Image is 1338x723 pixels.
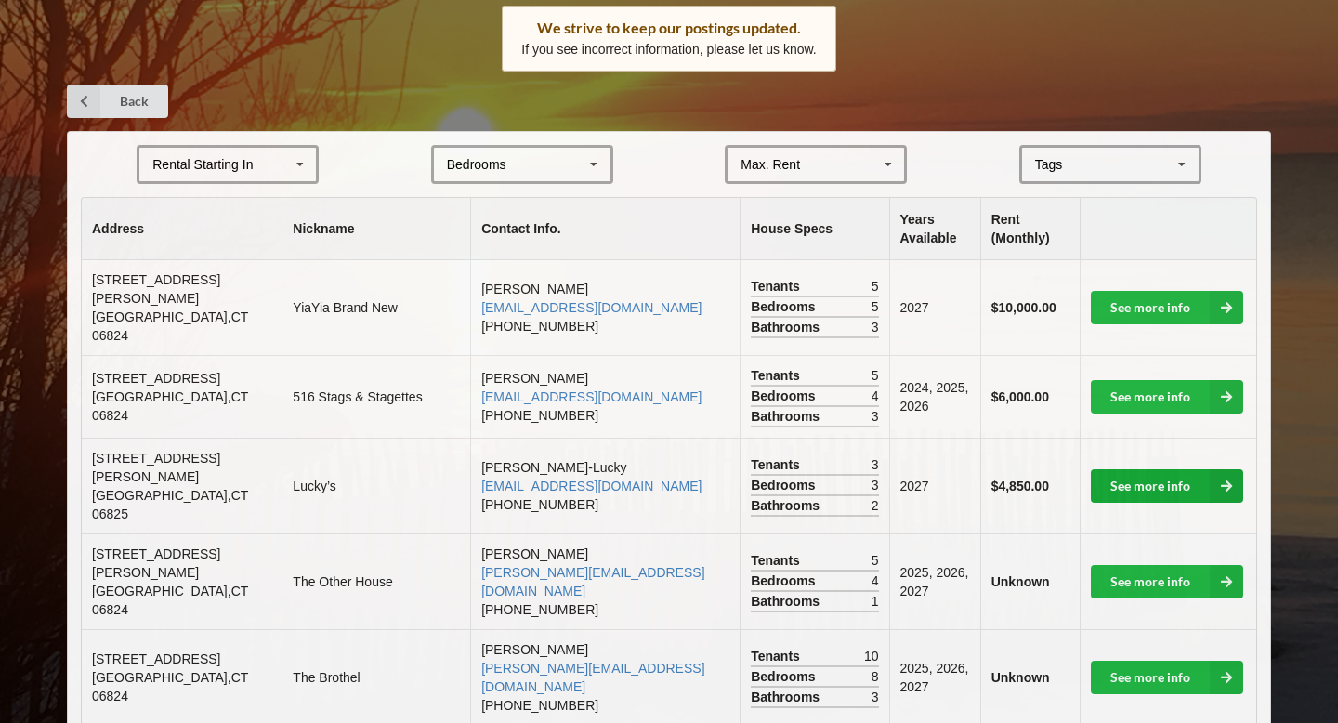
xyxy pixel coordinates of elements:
[1030,154,1090,176] div: Tags
[872,277,879,296] span: 5
[872,366,879,385] span: 5
[282,355,470,438] td: 516 Stags & Stagettes
[872,667,879,686] span: 8
[872,688,879,706] span: 3
[751,407,824,426] span: Bathrooms
[872,297,879,316] span: 5
[751,387,820,405] span: Bedrooms
[872,572,879,590] span: 4
[92,389,248,423] span: [GEOGRAPHIC_DATA] , CT 06824
[92,584,248,617] span: [GEOGRAPHIC_DATA] , CT 06824
[889,438,980,533] td: 2027
[872,551,879,570] span: 5
[872,407,879,426] span: 3
[872,455,879,474] span: 3
[751,318,824,336] span: Bathrooms
[92,272,220,306] span: [STREET_ADDRESS][PERSON_NAME]
[282,260,470,355] td: YiaYia Brand New
[751,476,820,494] span: Bedrooms
[67,85,168,118] a: Back
[889,533,980,629] td: 2025, 2026, 2027
[740,198,888,260] th: House Specs
[92,371,220,386] span: [STREET_ADDRESS]
[751,592,824,611] span: Bathrooms
[991,389,1049,404] b: $6,000.00
[872,387,879,405] span: 4
[872,592,879,611] span: 1
[991,670,1050,685] b: Unknown
[872,318,879,336] span: 3
[991,574,1050,589] b: Unknown
[889,260,980,355] td: 2027
[470,438,740,533] td: [PERSON_NAME]-Lucky [PHONE_NUMBER]
[481,300,702,315] a: [EMAIL_ADDRESS][DOMAIN_NAME]
[521,19,817,37] div: We strive to keep our postings updated.
[980,198,1080,260] th: Rent (Monthly)
[470,198,740,260] th: Contact Info.
[751,455,805,474] span: Tenants
[991,479,1049,493] b: $4,850.00
[92,488,248,521] span: [GEOGRAPHIC_DATA] , CT 06825
[751,667,820,686] span: Bedrooms
[1091,661,1243,694] a: See more info
[470,260,740,355] td: [PERSON_NAME] [PHONE_NUMBER]
[282,198,470,260] th: Nickname
[889,198,980,260] th: Years Available
[282,438,470,533] td: Lucky’s
[92,651,220,666] span: [STREET_ADDRESS]
[481,389,702,404] a: [EMAIL_ADDRESS][DOMAIN_NAME]
[1091,291,1243,324] a: See more info
[92,546,220,580] span: [STREET_ADDRESS][PERSON_NAME]
[751,366,805,385] span: Tenants
[864,647,879,665] span: 10
[751,688,824,706] span: Bathrooms
[152,158,253,171] div: Rental Starting In
[447,158,506,171] div: Bedrooms
[751,496,824,515] span: Bathrooms
[751,572,820,590] span: Bedrooms
[92,451,220,484] span: [STREET_ADDRESS][PERSON_NAME]
[282,533,470,629] td: The Other House
[1091,469,1243,503] a: See more info
[92,670,248,703] span: [GEOGRAPHIC_DATA] , CT 06824
[92,309,248,343] span: [GEOGRAPHIC_DATA] , CT 06824
[470,355,740,438] td: [PERSON_NAME] [PHONE_NUMBER]
[741,158,800,171] div: Max. Rent
[889,355,980,438] td: 2024, 2025, 2026
[751,551,805,570] span: Tenants
[470,533,740,629] td: [PERSON_NAME] [PHONE_NUMBER]
[751,647,805,665] span: Tenants
[481,565,704,598] a: [PERSON_NAME][EMAIL_ADDRESS][DOMAIN_NAME]
[481,479,702,493] a: [EMAIL_ADDRESS][DOMAIN_NAME]
[751,297,820,316] span: Bedrooms
[872,476,879,494] span: 3
[751,277,805,296] span: Tenants
[1091,565,1243,598] a: See more info
[872,496,879,515] span: 2
[82,198,282,260] th: Address
[991,300,1056,315] b: $10,000.00
[1091,380,1243,414] a: See more info
[481,661,704,694] a: [PERSON_NAME][EMAIL_ADDRESS][DOMAIN_NAME]
[521,40,817,59] p: If you see incorrect information, please let us know.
